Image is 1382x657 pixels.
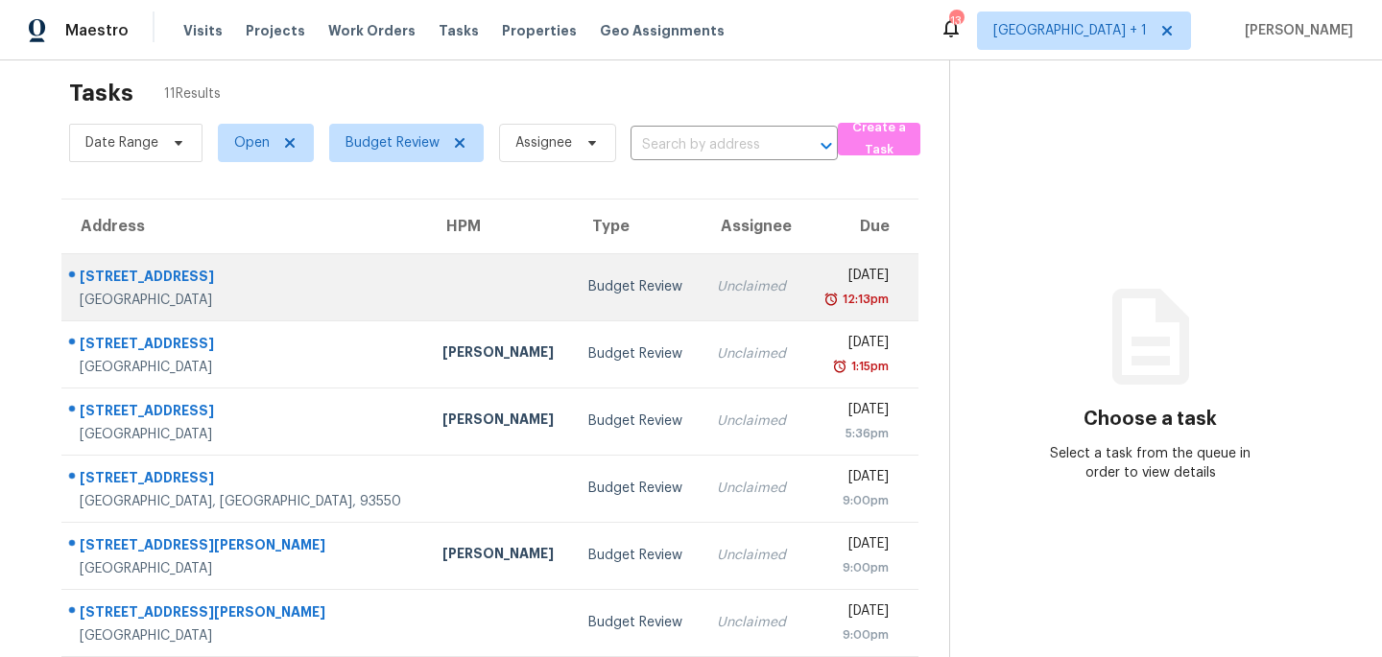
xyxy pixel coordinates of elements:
[839,290,889,309] div: 12:13pm
[80,425,412,444] div: [GEOGRAPHIC_DATA]
[588,411,686,431] div: Budget Review
[427,199,573,253] th: HPM
[345,133,440,153] span: Budget Review
[717,344,789,364] div: Unclaimed
[246,21,305,40] span: Projects
[820,491,888,510] div: 9:00pm
[820,534,888,558] div: [DATE]
[442,544,558,568] div: [PERSON_NAME]
[80,626,412,645] div: [GEOGRAPHIC_DATA]
[820,400,888,424] div: [DATE]
[80,602,412,626] div: [STREET_ADDRESS][PERSON_NAME]
[820,266,888,290] div: [DATE]
[588,613,686,632] div: Budget Review
[717,411,789,431] div: Unclaimed
[80,334,412,358] div: [STREET_ADDRESS]
[1237,21,1353,40] span: [PERSON_NAME]
[80,291,412,310] div: [GEOGRAPHIC_DATA]
[588,479,686,498] div: Budget Review
[847,357,889,376] div: 1:15pm
[820,625,888,645] div: 9:00pm
[832,357,847,376] img: Overdue Alarm Icon
[515,133,572,153] span: Assignee
[949,12,963,31] div: 13
[85,133,158,153] span: Date Range
[65,21,129,40] span: Maestro
[820,601,888,625] div: [DATE]
[80,358,412,377] div: [GEOGRAPHIC_DATA]
[328,21,416,40] span: Work Orders
[993,21,1147,40] span: [GEOGRAPHIC_DATA] + 1
[820,558,888,577] div: 9:00pm
[502,21,577,40] span: Properties
[820,424,888,443] div: 5:36pm
[80,492,412,511] div: [GEOGRAPHIC_DATA], [GEOGRAPHIC_DATA], 93550
[80,535,412,559] div: [STREET_ADDRESS][PERSON_NAME]
[717,277,789,296] div: Unclaimed
[820,467,888,491] div: [DATE]
[80,468,412,492] div: [STREET_ADDRESS]
[164,84,221,104] span: 11 Results
[847,117,911,161] span: Create a Task
[1050,444,1251,482] div: Select a task from the queue in order to view details
[600,21,725,40] span: Geo Assignments
[573,199,702,253] th: Type
[234,133,270,153] span: Open
[1084,410,1217,429] h3: Choose a task
[442,410,558,434] div: [PERSON_NAME]
[588,546,686,565] div: Budget Review
[80,559,412,578] div: [GEOGRAPHIC_DATA]
[69,83,133,103] h2: Tasks
[823,290,839,309] img: Overdue Alarm Icon
[820,333,888,357] div: [DATE]
[442,342,558,366] div: [PERSON_NAME]
[80,267,412,291] div: [STREET_ADDRESS]
[838,123,920,155] button: Create a Task
[183,21,223,40] span: Visits
[61,199,427,253] th: Address
[717,479,789,498] div: Unclaimed
[588,277,686,296] div: Budget Review
[588,344,686,364] div: Budget Review
[439,24,479,37] span: Tasks
[631,130,784,160] input: Search by address
[717,613,789,632] div: Unclaimed
[717,546,789,565] div: Unclaimed
[80,401,412,425] div: [STREET_ADDRESS]
[804,199,917,253] th: Due
[813,132,840,159] button: Open
[702,199,804,253] th: Assignee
